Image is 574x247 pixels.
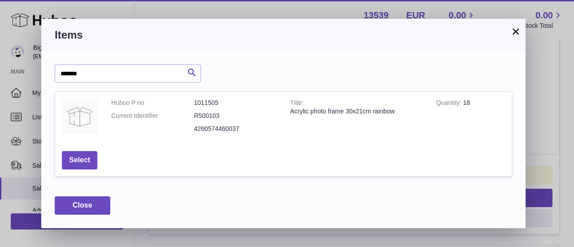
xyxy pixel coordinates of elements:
[194,125,277,133] dd: 4260574460037
[62,99,98,134] img: Acrylic photo frame 30x21cm rainbow
[290,107,423,116] div: Acrylic photo frame 30x21cm rainbow
[436,99,463,108] strong: Quantity
[430,92,512,144] td: 18
[111,99,194,107] dt: Huboo P no
[62,151,97,169] button: Select
[510,26,521,37] button: ×
[290,99,304,108] strong: Title
[194,112,277,120] dd: R500103
[55,28,512,42] h3: Items
[55,196,110,215] button: Close
[111,112,194,120] dt: Current Identifier
[73,201,92,209] span: Close
[194,99,277,107] dd: 1011505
